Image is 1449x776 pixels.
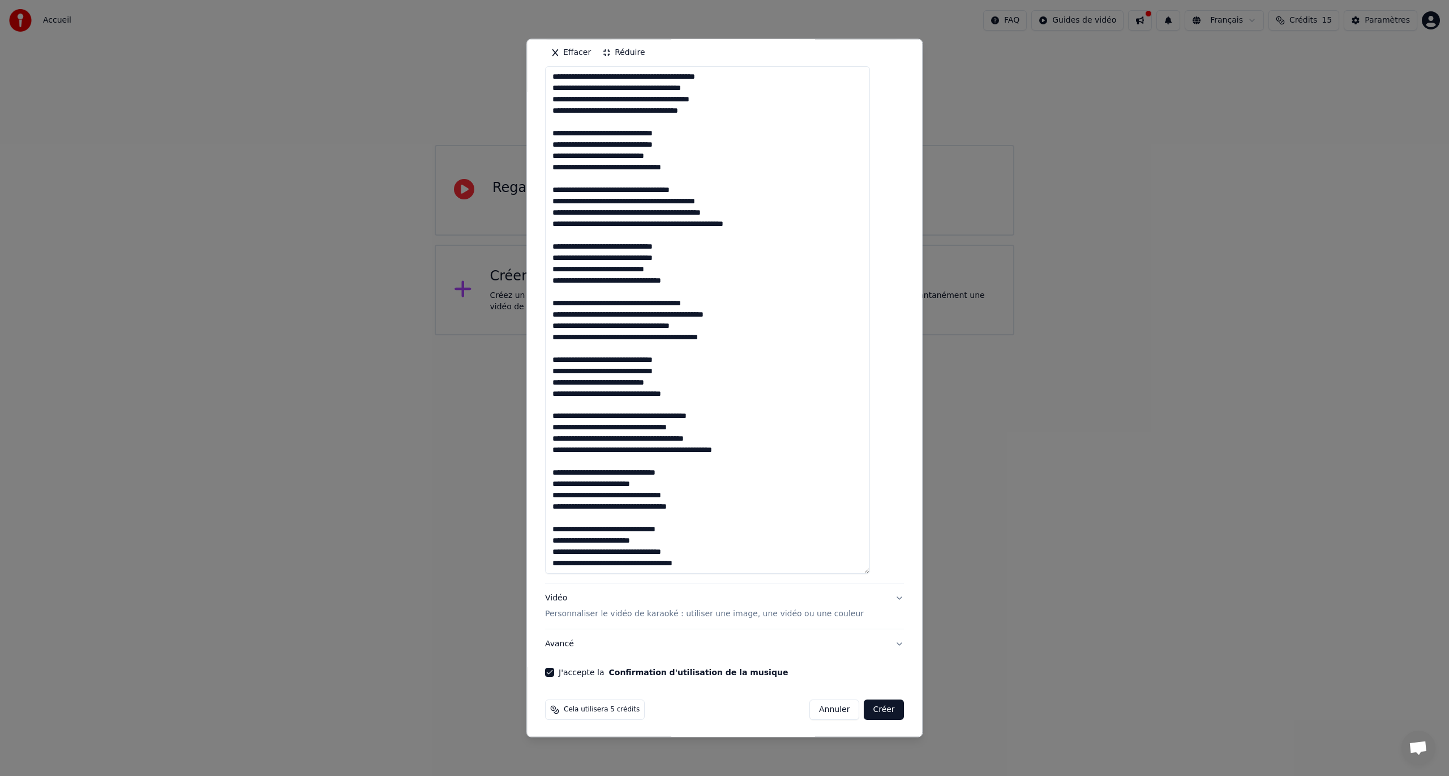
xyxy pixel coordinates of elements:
[609,668,788,676] button: J'accepte la
[559,668,788,676] label: J'accepte la
[597,44,650,62] button: Réduire
[545,629,904,659] button: Avancé
[864,700,904,720] button: Créer
[564,705,640,714] span: Cela utilisera 5 crédits
[545,583,904,629] button: VidéoPersonnaliser le vidéo de karaoké : utiliser une image, une vidéo ou une couleur
[809,700,859,720] button: Annuler
[545,44,597,62] button: Effacer
[545,608,864,620] p: Personnaliser le vidéo de karaoké : utiliser une image, une vidéo ou une couleur
[545,592,864,620] div: Vidéo
[545,6,904,583] div: ParolesAjoutez des paroles de chansons ou sélectionnez un modèle de paroles automatiques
